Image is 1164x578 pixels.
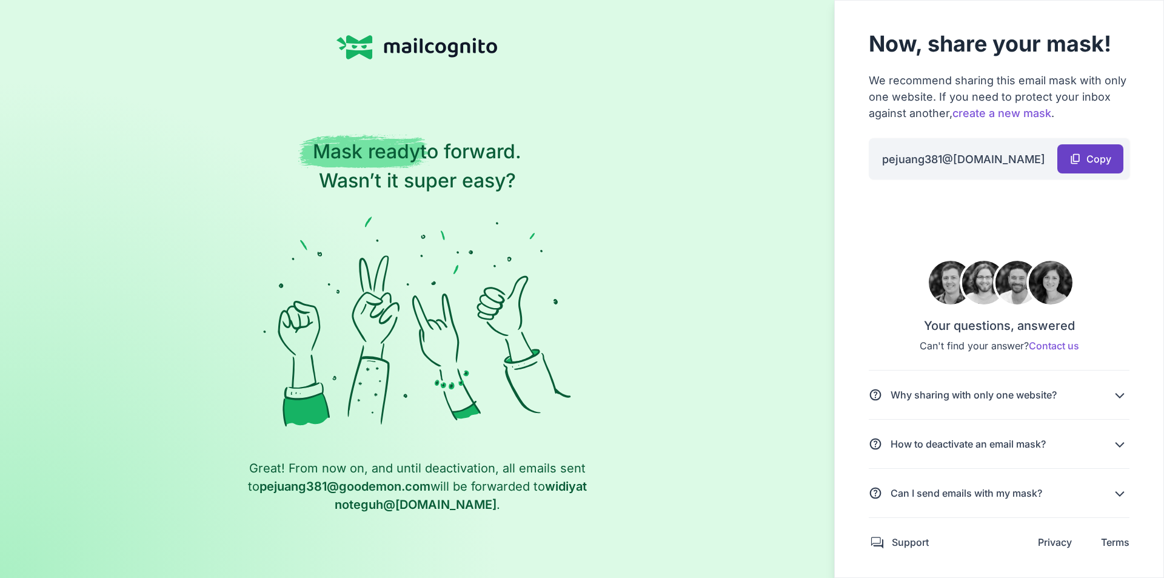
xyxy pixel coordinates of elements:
[891,388,1057,402] div: Why sharing with only one website?
[920,338,1079,353] div: Can't find your answer?
[952,107,1051,119] a: create a new mask
[1038,535,1072,549] a: Privacy
[259,479,430,494] span: pejua .com
[869,27,1129,60] h1: Now, share your mask!
[1086,155,1111,163] span: Copy
[1057,144,1123,173] a: content_copy Copy
[1101,535,1129,549] a: Terms
[247,459,587,514] div: Great! From now on, and until deactivation, all emails sent to will be forwarded to .
[882,153,942,166] span: pejuang381
[891,486,1042,500] div: Can I send emails with my mask?
[892,536,929,548] a: Support
[891,437,1046,451] div: How to deactivate an email mask?
[335,479,587,512] span: widiyatnoteguh
[313,130,521,195] div: to forward. Wasn’t it super easy?
[335,479,587,512] span: @[DOMAIN_NAME]
[869,72,1129,121] div: We recommend sharing this email mask with only one website. If you need to protect your inbox aga...
[920,317,1079,335] div: Your questions, answered
[298,133,430,169] span: Mask ready
[291,479,401,494] span: ng381@goodemon
[882,153,1045,166] span: @[DOMAIN_NAME]
[1029,340,1079,352] a: Contact us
